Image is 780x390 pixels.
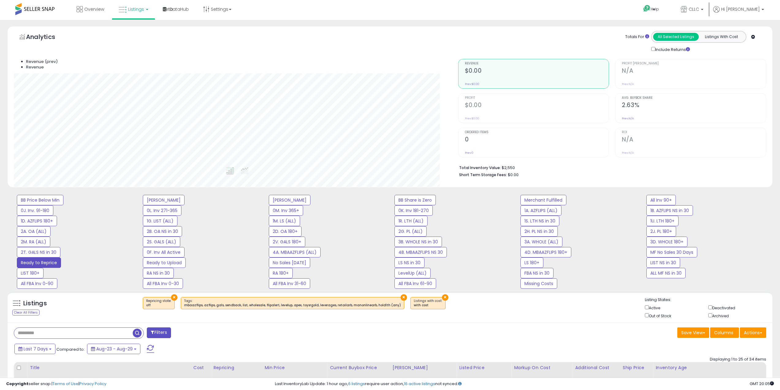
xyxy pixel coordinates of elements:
[508,172,519,178] span: $0.00
[465,136,609,144] h2: 0
[647,46,704,53] div: Include Returns
[622,131,766,134] span: ROI
[265,365,325,371] div: Min Price
[465,117,479,120] small: Prev: $0.00
[520,237,562,247] button: 3A. WHOLE (ALL)
[394,205,433,216] button: 0K. Inv 181-270
[269,278,310,289] button: All FBA Inv 31-60
[269,205,303,216] button: 0M. Inv 365+
[143,226,182,237] button: 2B. OA NS in 30
[649,313,671,319] label: Out of Stock
[87,344,140,354] button: Aug-23 - Aug-29
[147,327,171,338] button: Filters
[442,294,448,301] button: ×
[459,164,762,171] li: $2,550
[643,5,651,12] i: Get Help
[143,237,180,247] button: 2S. GALS (ALL)
[56,346,85,352] span: Compared to:
[520,257,543,268] button: LS 180+
[143,205,181,216] button: 0L. Inv 271-365
[710,357,766,362] div: Displaying 1 to 25 of 34 items
[269,257,310,268] button: No Sales [DATE]
[184,303,401,307] div: mbaazflips, azflips, gals, sendback, list, wholesale, flipalert, levelup, apex, toysrgold, levera...
[520,216,559,226] button: 1S. LTH NS in 30
[17,237,50,247] button: 2M. RA (ALL)
[740,327,766,338] button: Actions
[698,33,744,41] button: Listings With Cost
[465,151,474,155] small: Prev: 0
[622,96,766,100] span: Avg. Buybox Share
[622,136,766,144] h2: N/A
[625,34,649,40] div: Totals For
[520,205,561,216] button: 1A. AZFLIPS (ALL)
[17,226,51,237] button: 2A. OA (ALL)
[721,6,760,12] span: Hi [PERSON_NAME]
[146,299,171,308] span: Repricing state :
[520,278,557,289] button: Missing Costs
[646,195,676,205] button: All Inv 90+
[26,33,67,43] h5: Analytics
[26,64,44,70] span: Revenue
[520,226,558,237] button: 2H. PL NS in 30
[96,346,133,352] span: Aug-23 - Aug-29
[645,297,772,303] p: Listing States:
[52,381,78,387] a: Terms of Use
[712,305,735,311] label: Deactivated
[414,299,442,308] span: Listings with cost :
[710,327,739,338] button: Columns
[646,247,697,257] button: MF No Sales 30 Days
[14,344,55,354] button: Last 7 Days
[17,268,44,278] button: LIST 180+
[575,365,617,371] div: Additional Cost
[17,257,61,268] button: Ready to Reprice
[622,62,766,65] span: Profit [PERSON_NAME]
[30,365,188,371] div: Title
[269,247,321,257] button: 4A. MBAAZFLIPS (ALL)
[465,67,609,75] h2: $0.00
[394,195,436,205] button: BB Share is Zero
[649,305,660,311] label: Active
[143,278,183,289] button: All FBA Inv 0-30
[646,237,687,247] button: 3D. WHOLE 180+
[79,381,106,387] a: Privacy Policy
[465,82,479,86] small: Prev: $0.00
[23,299,47,308] h5: Listings
[713,6,764,18] a: Hi [PERSON_NAME]
[646,216,679,226] button: 1U. LTH 180+
[17,205,53,216] button: 0J. Inv. 91-180
[401,294,407,301] button: ×
[17,278,57,289] button: All FBA Inv 0-90
[646,205,693,216] button: 1B. AZFLIPS NS in 30
[646,226,676,237] button: 2J. PL 180+
[143,216,177,226] button: 1G. LIST (ALL)
[520,268,554,278] button: FBA NS in 30
[348,381,365,387] a: 6 listings
[143,195,185,205] button: [PERSON_NAME]
[712,313,729,319] label: Archived
[656,365,763,371] div: Inventory Age
[6,381,29,387] strong: Copyright
[689,6,699,12] span: CLLC
[646,268,686,278] button: ALL MF NS in 30
[17,247,60,257] button: 2T. GALS NS in 30
[520,247,571,257] button: 4D. MBAAZFLIPS 180+
[714,330,733,336] span: Columns
[171,294,177,301] button: ×
[465,102,609,110] h2: $0.00
[622,151,634,155] small: Prev: N/A
[459,172,507,177] b: Short Term Storage Fees:
[520,195,566,205] button: Merchant Fulfilled
[17,216,57,226] button: 1D. AZFLIPS 180+
[269,195,310,205] button: [PERSON_NAME]
[677,327,709,338] button: Save View
[269,268,293,278] button: RA 180+
[84,6,104,12] span: Overview
[622,82,634,86] small: Prev: N/A
[146,303,171,307] div: off
[750,381,774,387] span: 2025-09-8 20:05 GMT
[414,303,442,307] div: with cost
[143,268,174,278] button: RA NS in 30
[269,237,305,247] button: 2V. GALS 180+
[213,365,259,371] div: Repricing
[269,226,302,237] button: 2D. OA 180+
